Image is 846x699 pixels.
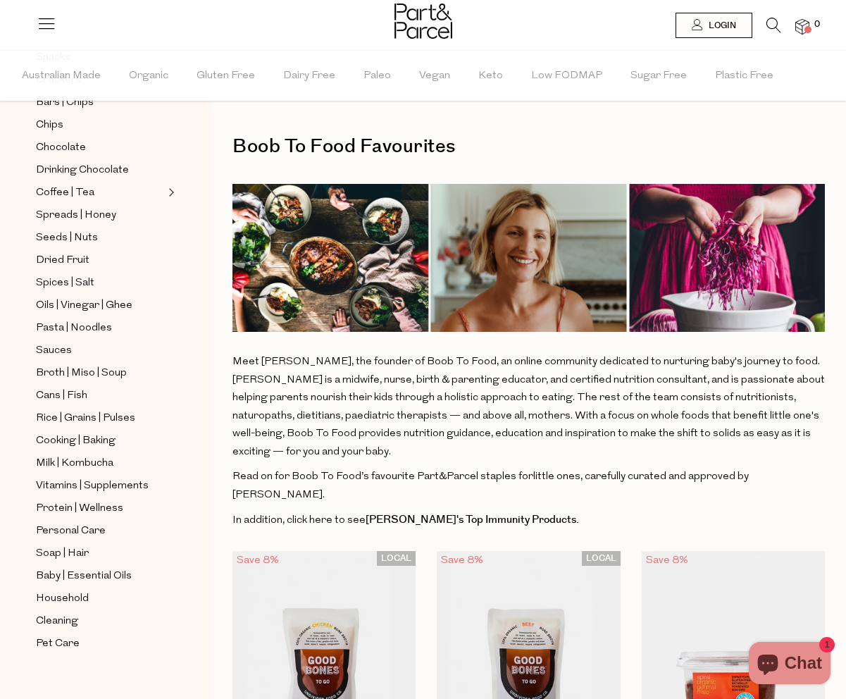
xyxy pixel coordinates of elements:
[36,613,78,630] span: Cleaning
[36,478,149,495] span: Vitamins | Supplements
[129,51,168,101] span: Organic
[36,274,164,292] a: Spices | Salt
[232,353,825,461] p: Meet [PERSON_NAME], the founder of Boob To Food, an online community dedicated to nurturing baby'...
[36,117,63,134] span: Chips
[36,297,164,314] a: Oils | Vinegar | Ghee
[745,642,835,688] inbox-online-store-chat: Shopify online store chat
[36,162,129,179] span: Drinking Chocolate
[394,4,452,39] img: Part&Parcel
[715,51,773,101] span: Plastic Free
[36,545,89,562] span: Soap | Hair
[36,342,72,359] span: Sauces
[36,477,164,495] a: Vitamins | Supplements
[36,455,113,472] span: Milk | Kombucha
[36,388,87,404] span: Cans | Fish
[478,51,503,101] span: Keto
[36,94,164,111] a: Bars | Chips
[36,454,164,472] a: Milk | Kombucha
[36,229,164,247] a: Seeds | Nuts
[197,51,255,101] span: Gluten Free
[36,500,123,517] span: Protein | Wellness
[36,568,132,585] span: Baby | Essential Oils
[36,410,135,427] span: Rice | Grains | Pulses
[232,130,825,163] h1: Boob To Food Favourites
[811,18,823,31] span: 0
[366,512,579,527] a: [PERSON_NAME]'s Top Immunity Products.
[582,551,621,566] span: LOCAL
[36,433,116,450] span: Cooking | Baking
[36,567,164,585] a: Baby | Essential Oils
[36,184,164,202] a: Coffee | Tea
[642,551,692,570] div: Save 8%
[22,51,101,101] span: Australian Made
[36,320,112,337] span: Pasta | Noodles
[533,471,580,482] span: little ones
[36,590,164,607] a: Household
[232,551,283,570] div: Save 8%
[36,612,164,630] a: Cleaning
[283,51,335,101] span: Dairy Free
[531,51,602,101] span: Low FODMAP
[437,551,487,570] div: Save 8%
[36,523,106,540] span: Personal Care
[232,184,825,332] img: Website_-_Ambassador_Banners_1014_x_376px_2.png
[36,161,164,179] a: Drinking Chocolate
[232,511,825,530] p: In addition, click here to see
[36,432,164,450] a: Cooking | Baking
[36,545,164,562] a: Soap | Hair
[36,252,89,269] span: Dried Fruit
[36,275,94,292] span: Spices | Salt
[36,364,164,382] a: Broth | Miso | Soup
[165,184,175,201] button: Expand/Collapse Coffee | Tea
[36,206,164,224] a: Spreads | Honey
[36,207,116,224] span: Spreads | Honey
[36,139,164,156] a: Chocolate
[630,51,687,101] span: Sugar Free
[36,387,164,404] a: Cans | Fish
[36,409,164,427] a: Rice | Grains | Pulses
[36,522,164,540] a: Personal Care
[36,297,132,314] span: Oils | Vinegar | Ghee
[232,468,825,504] p: Read on for Boob To Food’s favourite Part&Parcel staples for , carefully curated and approved by ...
[676,13,752,38] a: Login
[377,551,416,566] span: LOCAL
[36,140,86,156] span: Chocolate
[36,590,89,607] span: Household
[36,185,94,202] span: Coffee | Tea
[36,252,164,269] a: Dried Fruit
[36,230,98,247] span: Seeds | Nuts
[36,636,80,652] span: Pet Care
[36,319,164,337] a: Pasta | Noodles
[705,20,736,32] span: Login
[36,116,164,134] a: Chips
[36,365,127,382] span: Broth | Miso | Soup
[36,635,164,652] a: Pet Care
[419,51,450,101] span: Vegan
[36,500,164,517] a: Protein | Wellness
[36,342,164,359] a: Sauces
[36,94,94,111] span: Bars | Chips
[795,19,809,34] a: 0
[363,51,391,101] span: Paleo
